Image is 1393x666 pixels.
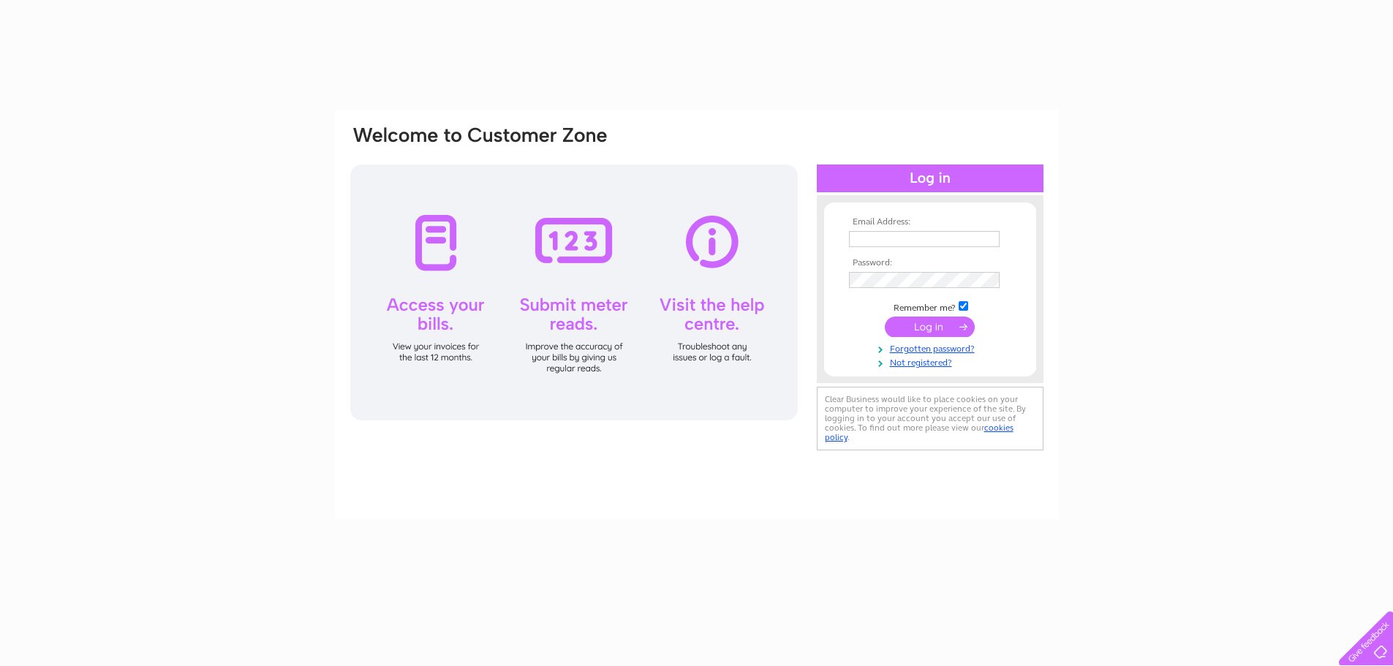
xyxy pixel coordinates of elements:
td: Remember me? [845,299,1015,314]
a: Forgotten password? [849,341,1015,355]
a: cookies policy [825,423,1013,442]
input: Submit [885,317,975,337]
div: Clear Business would like to place cookies on your computer to improve your experience of the sit... [817,387,1043,450]
th: Password: [845,258,1015,268]
a: Not registered? [849,355,1015,368]
th: Email Address: [845,217,1015,227]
